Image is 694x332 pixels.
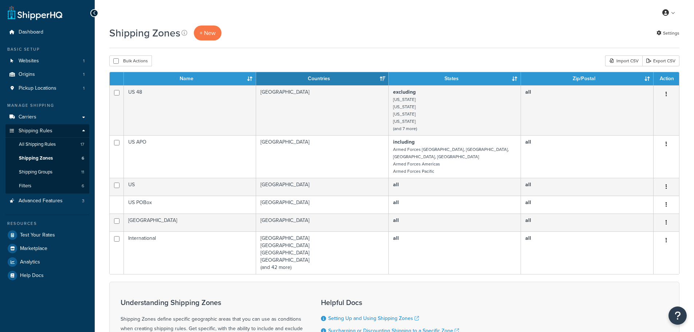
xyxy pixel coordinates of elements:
[5,82,89,95] li: Pickup Locations
[393,125,417,132] small: (and 7 more)
[5,152,89,165] li: Shipping Zones
[5,179,89,193] a: Filters 6
[82,155,84,161] span: 6
[5,82,89,95] a: Pickup Locations 1
[5,68,89,81] a: Origins 1
[19,198,63,204] span: Advanced Features
[256,196,389,214] td: [GEOGRAPHIC_DATA]
[5,165,89,179] a: Shipping Groups 11
[124,231,256,274] td: International
[521,72,654,85] th: Zip/Postal: activate to sort column ascending
[5,229,89,242] a: Test Your Rates
[393,181,399,188] b: all
[256,178,389,196] td: [GEOGRAPHIC_DATA]
[5,138,89,151] a: All Shipping Rules 17
[525,88,531,96] b: all
[605,55,642,66] div: Import CSV
[525,199,531,206] b: all
[5,194,89,208] a: Advanced Features 3
[256,214,389,231] td: [GEOGRAPHIC_DATA]
[5,54,89,68] a: Websites 1
[656,28,679,38] a: Settings
[20,273,44,279] span: Help Docs
[20,246,47,252] span: Marketplace
[256,85,389,135] td: [GEOGRAPHIC_DATA]
[642,55,679,66] a: Export CSV
[5,152,89,165] a: Shipping Zones 6
[328,315,419,322] a: Setting Up and Using Shipping Zones
[194,26,221,40] a: + New
[19,85,56,91] span: Pickup Locations
[393,161,440,167] small: Armed Forces Americas
[525,138,531,146] b: all
[5,179,89,193] li: Filters
[124,72,256,85] th: Name: activate to sort column ascending
[124,135,256,178] td: US APO
[200,29,216,37] span: + New
[82,183,84,189] span: 6
[525,181,531,188] b: all
[393,111,416,117] small: [US_STATE]
[389,72,521,85] th: States: activate to sort column ascending
[393,96,416,103] small: [US_STATE]
[19,71,35,78] span: Origins
[82,198,85,204] span: 3
[83,85,85,91] span: 1
[5,54,89,68] li: Websites
[19,169,52,175] span: Shipping Groups
[393,216,399,224] b: all
[19,141,56,148] span: All Shipping Rules
[124,196,256,214] td: US POBox
[393,234,399,242] b: all
[5,68,89,81] li: Origins
[5,242,89,255] li: Marketplace
[525,216,531,224] b: all
[5,194,89,208] li: Advanced Features
[121,298,303,306] h3: Understanding Shipping Zones
[393,199,399,206] b: all
[5,220,89,227] div: Resources
[5,255,89,269] a: Analytics
[124,214,256,231] td: [GEOGRAPHIC_DATA]
[20,259,40,265] span: Analytics
[654,72,679,85] th: Action
[19,114,36,120] span: Carriers
[256,231,389,274] td: [GEOGRAPHIC_DATA] [GEOGRAPHIC_DATA] [GEOGRAPHIC_DATA] [GEOGRAPHIC_DATA] (and 42 more)
[124,178,256,196] td: US
[5,165,89,179] li: Shipping Groups
[109,55,152,66] button: Bulk Actions
[393,146,509,160] small: Armed Forces [GEOGRAPHIC_DATA], [GEOGRAPHIC_DATA], [GEOGRAPHIC_DATA], [GEOGRAPHIC_DATA]
[668,306,687,325] button: Open Resource Center
[124,85,256,135] td: US 48
[5,46,89,52] div: Basic Setup
[5,124,89,138] a: Shipping Rules
[5,124,89,194] li: Shipping Rules
[393,138,415,146] b: including
[109,26,180,40] h1: Shipping Zones
[5,26,89,39] a: Dashboard
[83,71,85,78] span: 1
[5,102,89,109] div: Manage Shipping
[5,110,89,124] a: Carriers
[19,128,52,134] span: Shipping Rules
[393,103,416,110] small: [US_STATE]
[8,5,62,20] a: ShipperHQ Home
[19,29,43,35] span: Dashboard
[19,183,31,189] span: Filters
[393,88,416,96] b: excluding
[256,72,389,85] th: Countries: activate to sort column ascending
[81,141,84,148] span: 17
[256,135,389,178] td: [GEOGRAPHIC_DATA]
[393,168,434,175] small: Armed Forces Pacific
[393,118,416,125] small: [US_STATE]
[83,58,85,64] span: 1
[19,58,39,64] span: Websites
[5,269,89,282] a: Help Docs
[525,234,531,242] b: all
[20,232,55,238] span: Test Your Rates
[19,155,53,161] span: Shipping Zones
